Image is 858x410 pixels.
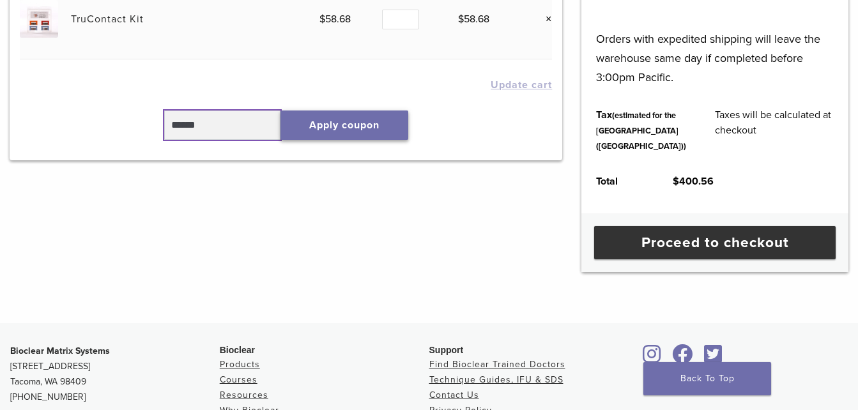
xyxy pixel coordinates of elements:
[280,110,408,140] button: Apply coupon
[429,390,479,400] a: Contact Us
[643,362,771,395] a: Back To Top
[700,352,727,365] a: Bioclear
[10,345,110,356] strong: Bioclear Matrix Systems
[458,13,464,26] span: $
[491,80,552,90] button: Update cart
[429,345,464,355] span: Support
[668,352,697,365] a: Bioclear
[71,13,144,26] a: TruContact Kit
[458,13,489,26] bdi: 58.68
[701,97,848,163] td: Taxes will be calculated at checkout
[220,390,268,400] a: Resources
[10,344,220,405] p: [STREET_ADDRESS] Tacoma, WA 98409 [PHONE_NUMBER]
[581,97,700,163] th: Tax
[581,163,658,199] th: Total
[673,175,714,188] bdi: 400.56
[429,359,565,370] a: Find Bioclear Trained Doctors
[319,13,325,26] span: $
[220,374,257,385] a: Courses
[220,359,260,370] a: Products
[429,374,563,385] a: Technique Guides, IFU & SDS
[220,345,255,355] span: Bioclear
[594,226,836,259] a: Proceed to checkout
[638,352,665,365] a: Bioclear
[596,10,834,87] p: Orders with expedited shipping will leave the warehouse same day if completed before 3:00pm Pacific.
[535,11,552,27] a: Remove this item
[319,13,351,26] bdi: 58.68
[596,110,686,151] small: (estimated for the [GEOGRAPHIC_DATA] ([GEOGRAPHIC_DATA]))
[673,175,679,188] span: $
